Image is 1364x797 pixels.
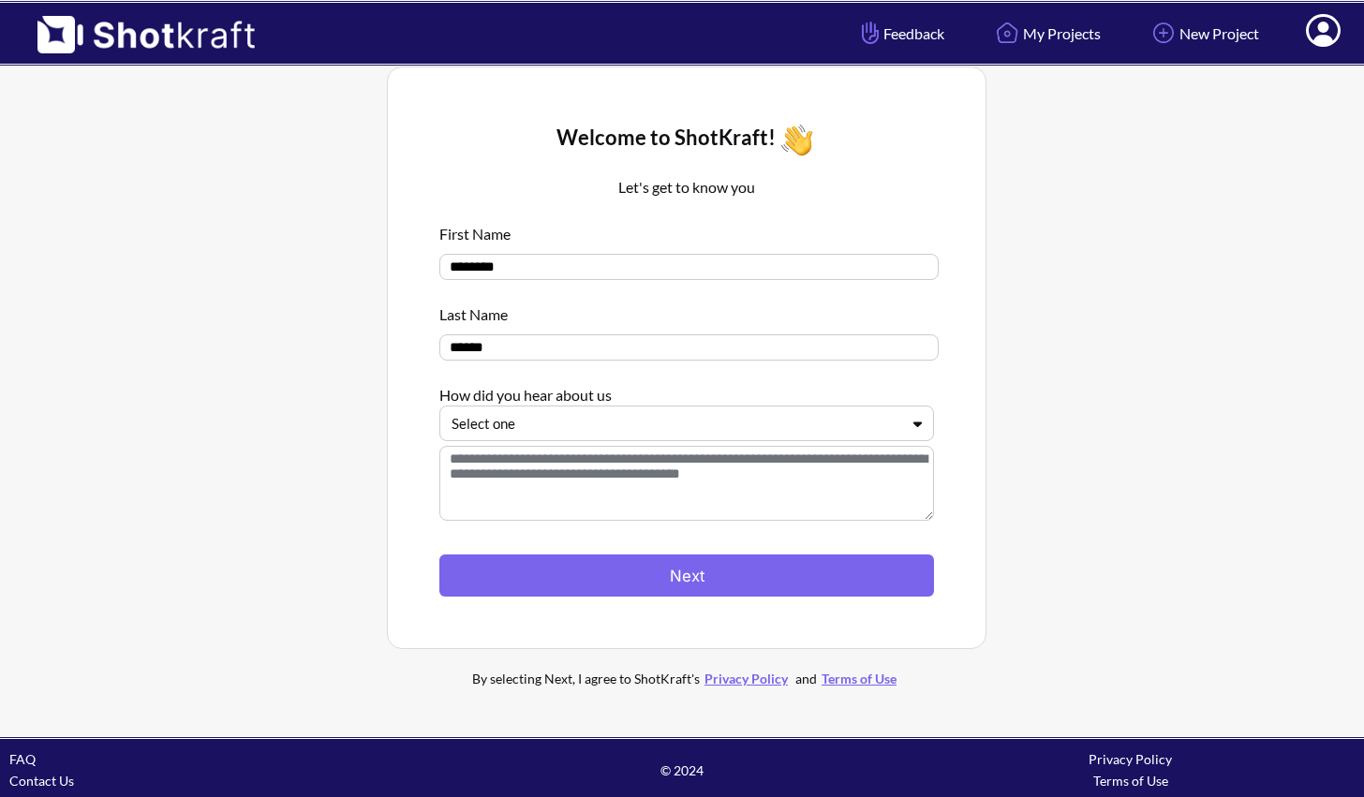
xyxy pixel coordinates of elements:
a: My Projects [977,8,1115,58]
img: Wave Icon [776,119,818,161]
div: Welcome to ShotKraft! [439,119,934,161]
a: Contact Us [9,773,74,789]
a: Privacy Policy [700,671,793,686]
div: Last Name [439,294,934,325]
img: Hand Icon [857,17,883,49]
div: By selecting Next, I agree to ShotKraft's and [434,668,940,689]
img: Home Icon [991,17,1023,49]
img: Add Icon [1148,17,1179,49]
p: Let's get to know you [439,176,934,199]
div: Privacy Policy [906,748,1355,770]
span: © 2024 [458,760,907,781]
button: Next [439,554,934,597]
div: First Name [439,214,934,244]
span: Feedback [857,22,944,44]
a: New Project [1134,8,1273,58]
a: Terms of Use [817,671,901,686]
div: Terms of Use [906,770,1355,791]
div: How did you hear about us [439,375,934,406]
a: FAQ [9,751,36,767]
